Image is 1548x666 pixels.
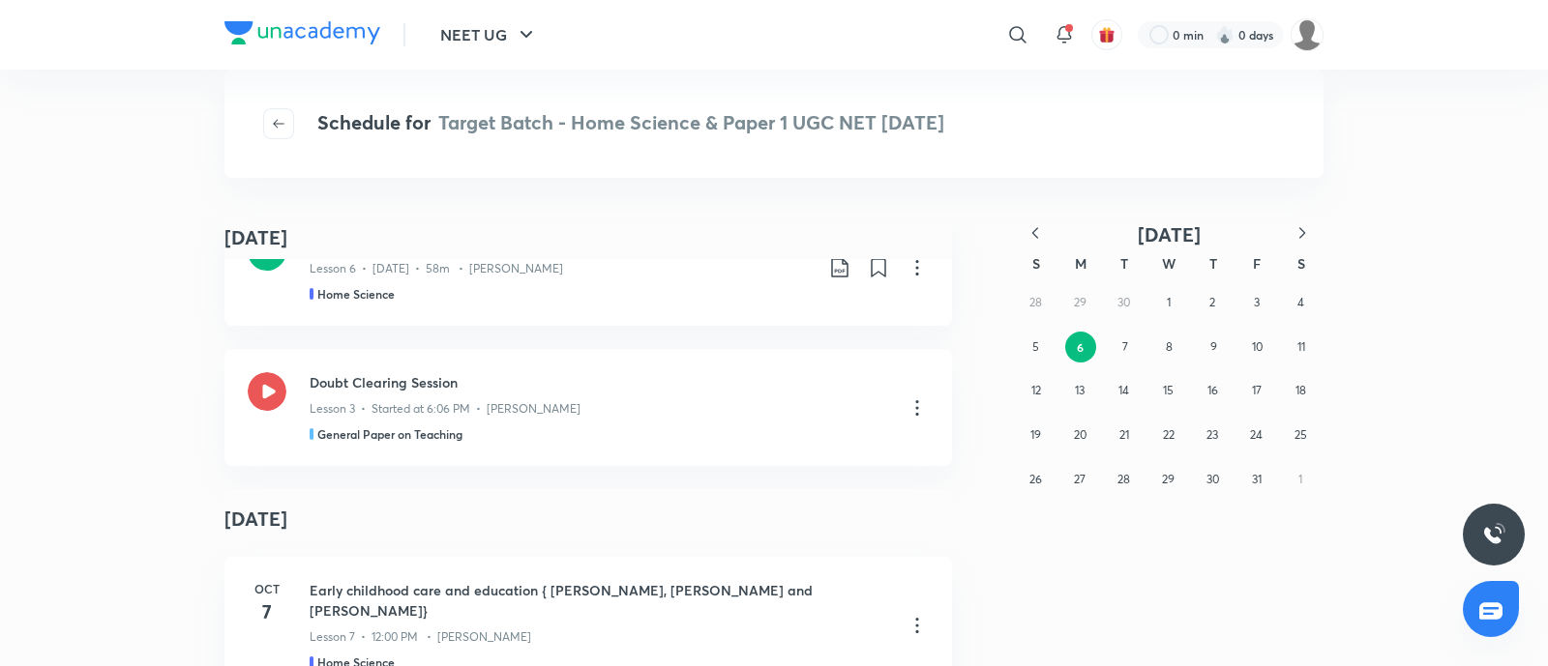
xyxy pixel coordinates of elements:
abbr: October 24, 2025 [1250,427,1263,442]
button: October 28, 2025 [1109,464,1140,495]
button: October 21, 2025 [1109,420,1140,450]
button: October 2, 2025 [1197,287,1228,318]
abbr: Saturday [1297,254,1305,273]
button: October 23, 2025 [1197,420,1228,450]
abbr: Sunday [1032,254,1040,273]
abbr: October 9, 2025 [1210,339,1217,354]
abbr: October 21, 2025 [1119,427,1129,442]
abbr: October 6, 2025 [1077,339,1084,355]
button: October 7, 2025 [1110,332,1141,362]
h3: Doubt Clearing Session [310,372,890,392]
abbr: October 12, 2025 [1031,383,1041,397]
img: streak [1215,25,1235,44]
button: October 26, 2025 [1021,464,1052,495]
button: October 12, 2025 [1021,375,1052,406]
abbr: October 2, 2025 [1209,295,1215,309]
abbr: October 14, 2025 [1118,383,1129,397]
button: [DATE] [1057,222,1281,246]
abbr: October 22, 2025 [1163,427,1175,442]
img: Company Logo [224,21,380,44]
img: Preeti patil [1291,18,1324,51]
a: Doubt Clearing SessionLesson 3 • Started at 6:06 PM • [PERSON_NAME]General Paper on Teaching [224,349,952,466]
button: October 16, 2025 [1197,375,1228,406]
abbr: October 20, 2025 [1074,427,1087,442]
abbr: October 23, 2025 [1206,427,1218,442]
h4: [DATE] [224,223,287,252]
button: October 29, 2025 [1153,464,1184,495]
span: Target Batch - Home Science & Paper 1 UGC NET [DATE] [438,109,944,135]
abbr: October 1, 2025 [1167,295,1171,309]
button: October 14, 2025 [1109,375,1140,406]
abbr: October 28, 2025 [1117,472,1130,486]
h4: [DATE] [224,489,952,549]
span: [DATE] [1138,221,1201,247]
abbr: Tuesday [1120,254,1128,273]
button: October 15, 2025 [1153,375,1184,406]
abbr: October 25, 2025 [1295,427,1307,442]
abbr: Thursday [1209,254,1217,273]
abbr: October 8, 2025 [1166,339,1173,354]
img: avatar [1098,26,1116,43]
button: October 19, 2025 [1021,420,1052,450]
abbr: October 7, 2025 [1122,339,1128,354]
h4: 7 [248,597,286,626]
abbr: October 17, 2025 [1252,383,1262,397]
button: NEET UG [429,15,550,54]
abbr: October 29, 2025 [1162,472,1175,486]
abbr: October 15, 2025 [1163,383,1174,397]
p: Lesson 3 • Started at 6:06 PM • [PERSON_NAME] [310,400,580,418]
h5: General Paper on Teaching [317,425,462,443]
h4: Schedule for [317,108,944,139]
button: October 1, 2025 [1153,287,1184,318]
abbr: October 10, 2025 [1252,339,1263,354]
a: Company Logo [224,21,380,49]
button: October 30, 2025 [1197,464,1228,495]
p: Lesson 6 • [DATE] • 58m • [PERSON_NAME] [310,260,563,277]
button: October 25, 2025 [1285,420,1316,450]
abbr: October 31, 2025 [1252,472,1262,486]
button: October 3, 2025 [1241,287,1272,318]
img: ttu [1482,523,1505,546]
p: Lesson 7 • 12:00 PM • [PERSON_NAME] [310,628,531,646]
abbr: Wednesday [1162,254,1176,273]
button: October 5, 2025 [1021,332,1052,362]
abbr: October 19, 2025 [1030,427,1041,442]
abbr: October 16, 2025 [1207,383,1218,397]
h3: Early childhood care and education { [PERSON_NAME], [PERSON_NAME] and [PERSON_NAME]} [310,580,890,621]
button: October 4, 2025 [1285,287,1316,318]
abbr: October 18, 2025 [1295,383,1306,397]
button: October 13, 2025 [1064,375,1095,406]
abbr: October 30, 2025 [1206,472,1219,486]
abbr: October 11, 2025 [1297,339,1305,354]
button: avatar [1091,19,1122,50]
button: October 8, 2025 [1153,332,1184,362]
button: October 20, 2025 [1064,420,1095,450]
button: October 10, 2025 [1242,332,1273,362]
button: October 27, 2025 [1064,464,1095,495]
button: October 6, 2025 [1065,332,1096,362]
abbr: October 5, 2025 [1032,339,1039,354]
button: October 31, 2025 [1241,464,1272,495]
abbr: October 26, 2025 [1029,472,1042,486]
abbr: October 27, 2025 [1074,472,1086,486]
abbr: October 3, 2025 [1254,295,1260,309]
abbr: October 4, 2025 [1297,295,1304,309]
abbr: October 13, 2025 [1075,383,1085,397]
button: October 9, 2025 [1198,332,1229,362]
button: October 24, 2025 [1241,420,1272,450]
a: Personality development theory [ [PERSON_NAME] and [PERSON_NAME] }Lesson 6 • [DATE] • 58m • [PERS... [224,209,952,326]
abbr: Monday [1075,254,1087,273]
h5: Home Science [317,285,395,303]
abbr: Friday [1253,254,1261,273]
button: October 22, 2025 [1153,420,1184,450]
h6: Oct [248,580,286,597]
button: October 11, 2025 [1286,332,1317,362]
button: October 17, 2025 [1241,375,1272,406]
button: October 18, 2025 [1285,375,1316,406]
